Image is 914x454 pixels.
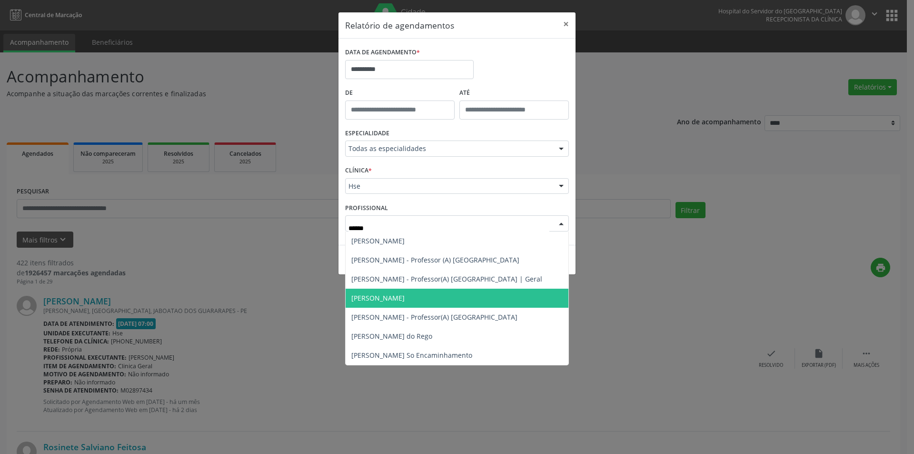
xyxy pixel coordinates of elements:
[345,126,389,141] label: ESPECIALIDADE
[556,12,576,36] button: Close
[345,19,454,31] h5: Relatório de agendamentos
[351,274,542,283] span: [PERSON_NAME] - Professor(A) [GEOGRAPHIC_DATA] | Geral
[345,163,372,178] label: CLÍNICA
[459,86,569,101] label: ATÉ
[345,45,420,60] label: DATA DE AGENDAMENTO
[351,255,519,264] span: [PERSON_NAME] - Professor (A) [GEOGRAPHIC_DATA]
[351,236,405,245] span: [PERSON_NAME]
[351,332,432,341] span: [PERSON_NAME] do Rego
[348,144,549,153] span: Todas as especialidades
[345,86,455,101] label: De
[351,351,472,360] span: [PERSON_NAME] So Encaminhamento
[348,182,549,191] span: Hse
[351,293,405,303] span: [PERSON_NAME]
[345,201,388,215] label: PROFISSIONAL
[351,313,517,322] span: [PERSON_NAME] - Professor(A) [GEOGRAPHIC_DATA]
